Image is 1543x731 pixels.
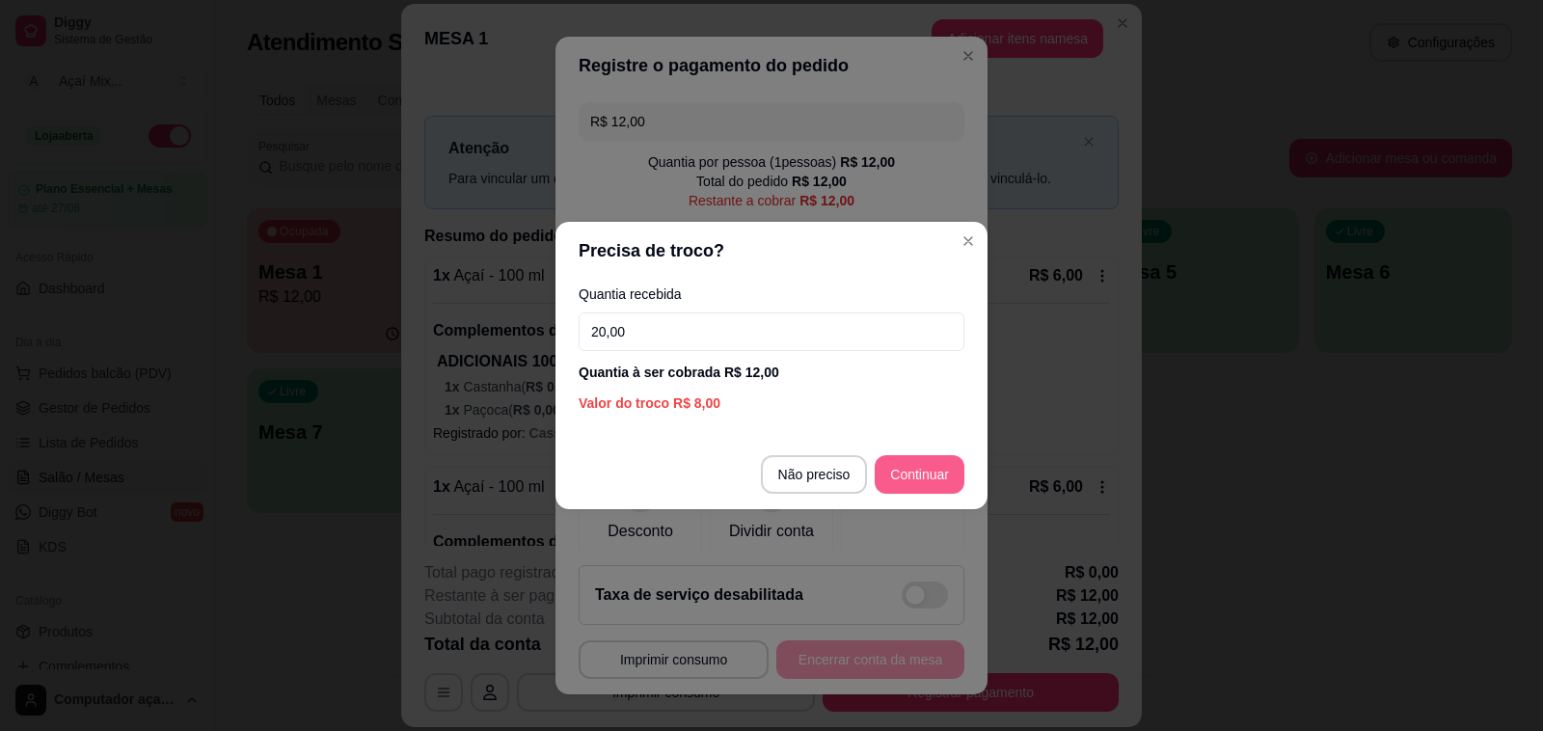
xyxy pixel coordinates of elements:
button: Continuar [875,455,964,494]
header: Precisa de troco? [555,222,988,280]
div: Valor do troco R$ 8,00 [579,393,964,413]
button: Close [953,226,984,257]
button: Não preciso [761,455,868,494]
div: Quantia à ser cobrada R$ 12,00 [579,363,964,382]
label: Quantia recebida [579,287,964,301]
